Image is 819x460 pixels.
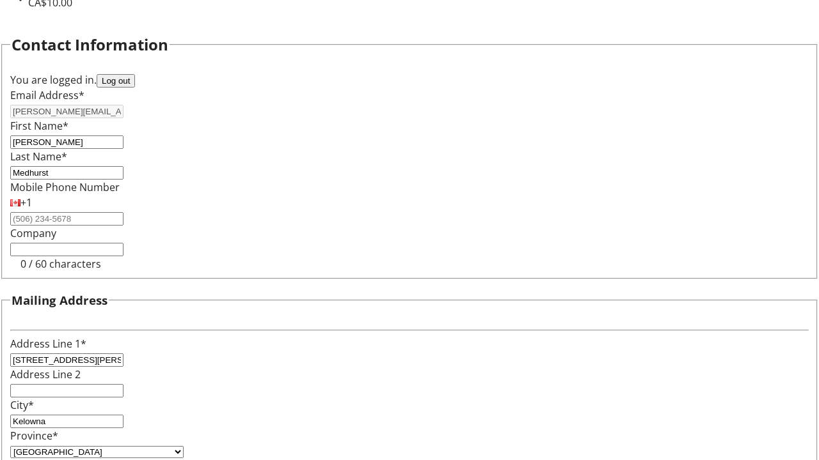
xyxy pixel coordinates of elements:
tr-character-limit: 0 / 60 characters [20,257,101,271]
input: City [10,415,123,428]
button: Log out [97,74,135,88]
label: Address Line 1* [10,337,86,351]
h2: Contact Information [12,33,168,56]
label: Province* [10,429,58,443]
label: Company [10,226,56,240]
label: Mobile Phone Number [10,180,120,194]
input: (506) 234-5678 [10,212,123,226]
label: Last Name* [10,149,67,164]
label: City* [10,398,34,412]
label: First Name* [10,119,68,133]
label: Email Address* [10,88,84,102]
label: Address Line 2 [10,367,81,381]
input: Address [10,353,123,367]
h3: Mailing Address [12,291,107,309]
div: You are logged in. [10,72,809,88]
